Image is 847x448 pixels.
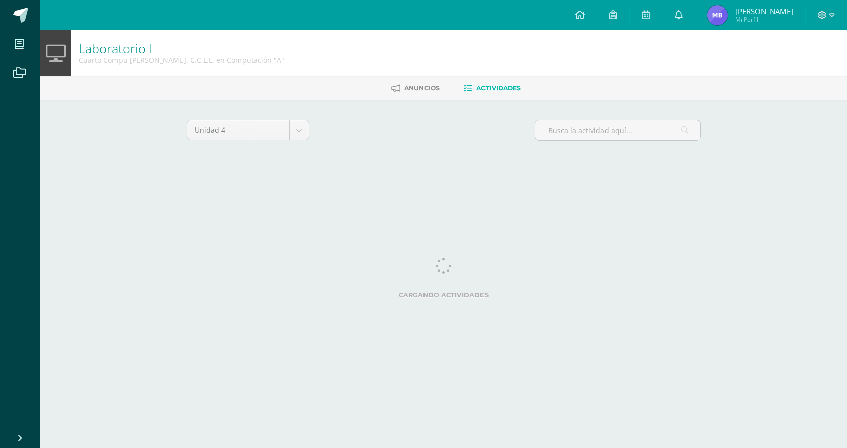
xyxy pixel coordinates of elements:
span: Unidad 4 [195,120,282,140]
span: Anuncios [404,84,440,92]
input: Busca la actividad aquí... [535,120,700,140]
span: [PERSON_NAME] [735,6,793,16]
h1: Laboratorio I [79,41,284,55]
a: Anuncios [391,80,440,96]
div: Cuarto Compu Bach. C.C.L.L. en Computación 'A' [79,55,284,65]
a: Unidad 4 [187,120,309,140]
a: Actividades [464,80,521,96]
img: c1186d3e17668bc055c04b6cc0173f89.png [707,5,728,25]
label: Cargando actividades [187,291,701,299]
span: Actividades [476,84,521,92]
a: Laboratorio I [79,40,152,57]
span: Mi Perfil [735,15,793,24]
